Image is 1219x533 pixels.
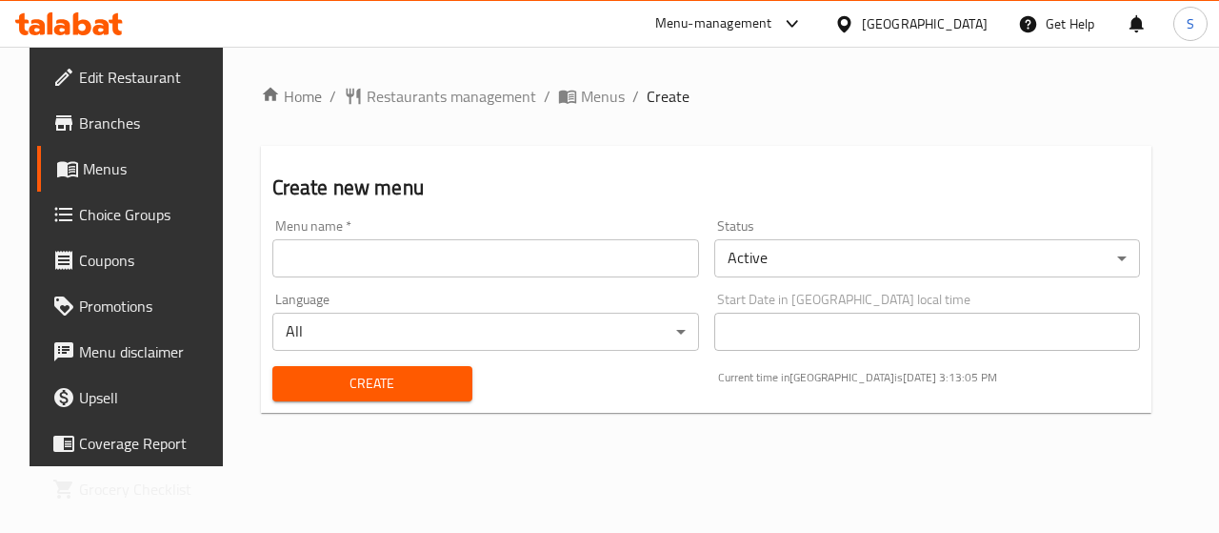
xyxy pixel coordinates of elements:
[367,85,536,108] span: Restaurants management
[544,85,550,108] li: /
[79,340,218,363] span: Menu disclaimer
[272,366,472,401] button: Create
[632,85,639,108] li: /
[37,283,233,329] a: Promotions
[261,85,1152,108] nav: breadcrumb
[272,174,1141,202] h2: Create new menu
[714,239,1141,277] div: Active
[37,54,233,100] a: Edit Restaurant
[37,466,233,512] a: Grocery Checklist
[272,239,699,277] input: Please enter Menu name
[647,85,689,108] span: Create
[558,85,625,108] a: Menus
[718,369,1141,386] p: Current time in [GEOGRAPHIC_DATA] is [DATE] 3:13:05 PM
[79,295,218,318] span: Promotions
[83,157,218,180] span: Menus
[37,146,233,192] a: Menus
[37,329,233,375] a: Menu disclaimer
[79,203,218,226] span: Choice Groups
[79,386,218,409] span: Upsell
[79,432,218,455] span: Coverage Report
[79,478,218,501] span: Grocery Checklist
[79,249,218,272] span: Coupons
[37,420,233,466] a: Coverage Report
[37,237,233,283] a: Coupons
[862,13,988,34] div: [GEOGRAPHIC_DATA]
[261,85,322,108] a: Home
[581,85,625,108] span: Menus
[37,192,233,237] a: Choice Groups
[344,85,536,108] a: Restaurants management
[1187,13,1194,34] span: S
[272,313,699,351] div: All
[37,100,233,146] a: Branches
[288,372,457,396] span: Create
[330,85,336,108] li: /
[655,12,772,35] div: Menu-management
[79,112,218,134] span: Branches
[79,66,218,89] span: Edit Restaurant
[37,375,233,420] a: Upsell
